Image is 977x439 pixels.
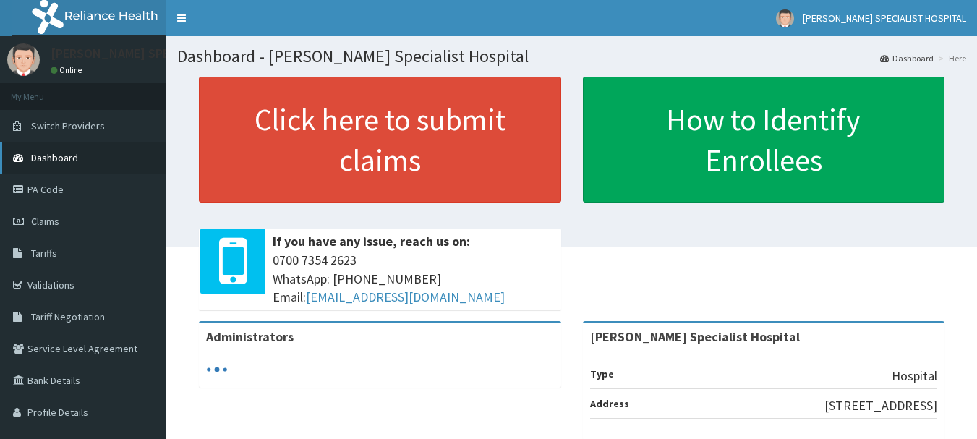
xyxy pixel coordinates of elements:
[31,119,105,132] span: Switch Providers
[776,9,794,27] img: User Image
[583,77,945,203] a: How to Identify Enrollees
[892,367,937,385] p: Hospital
[51,47,272,60] p: [PERSON_NAME] SPECIALIST HOSPITAL
[177,47,966,66] h1: Dashboard - [PERSON_NAME] Specialist Hospital
[306,289,505,305] a: [EMAIL_ADDRESS][DOMAIN_NAME]
[206,359,228,380] svg: audio-loading
[31,215,59,228] span: Claims
[590,397,629,410] b: Address
[31,151,78,164] span: Dashboard
[273,233,470,250] b: If you have any issue, reach us on:
[803,12,966,25] span: [PERSON_NAME] SPECIALIST HOSPITAL
[199,77,561,203] a: Click here to submit claims
[590,367,614,380] b: Type
[7,43,40,76] img: User Image
[31,247,57,260] span: Tariffs
[880,52,934,64] a: Dashboard
[273,251,554,307] span: 0700 7354 2623 WhatsApp: [PHONE_NUMBER] Email:
[935,52,966,64] li: Here
[206,328,294,345] b: Administrators
[31,310,105,323] span: Tariff Negotiation
[824,396,937,415] p: [STREET_ADDRESS]
[590,328,800,345] strong: [PERSON_NAME] Specialist Hospital
[51,65,85,75] a: Online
